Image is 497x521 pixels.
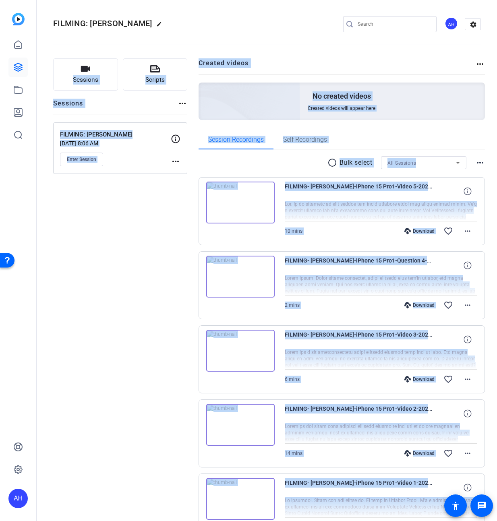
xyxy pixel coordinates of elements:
[465,19,481,31] mat-icon: settings
[283,136,327,143] span: Self Recordings
[285,182,434,201] span: FILMING- [PERSON_NAME]-iPhone 15 Pro1-Video 5-2025-06-19-10-05-58-452-0
[156,21,166,31] mat-icon: edit
[285,330,434,349] span: FILMING- [PERSON_NAME]-iPhone 15 Pro1-Video 3-2025-06-19-09-54-32-602-0
[171,157,180,166] mat-icon: more_horiz
[475,59,485,69] mat-icon: more_horiz
[463,449,472,458] mat-icon: more_horiz
[285,478,434,497] span: FILMING- [PERSON_NAME]-iPhone 15 Pro1-Video 1-2025-06-19-09-23-44-144-0
[443,226,453,236] mat-icon: favorite_border
[400,376,439,382] div: Download
[206,182,275,223] img: thumb-nail
[108,3,300,178] img: Creted videos background
[53,58,118,91] button: Sessions
[285,404,434,423] span: FILMING- [PERSON_NAME]-iPhone 15 Pro1-Video 2-2025-06-19-09-38-20-456-0
[12,13,25,25] img: blue-gradient.svg
[463,226,472,236] mat-icon: more_horiz
[400,302,439,308] div: Download
[443,300,453,310] mat-icon: favorite_border
[358,19,430,29] input: Search
[206,256,275,298] img: thumb-nail
[145,75,165,85] span: Scripts
[285,256,434,275] span: FILMING- [PERSON_NAME]-iPhone 15 Pro1-Question 4-2025-06-19-10-01-31-047-0
[8,489,28,508] div: AH
[285,302,300,308] span: 2 mins
[340,158,373,167] p: Bulk select
[206,478,275,520] img: thumb-nail
[445,17,458,30] div: AH
[445,17,459,31] ngx-avatar: Addie Hackshaw
[285,376,300,382] span: 6 mins
[477,501,487,511] mat-icon: message
[387,160,416,166] span: All Sessions
[327,158,340,167] mat-icon: radio_button_unchecked
[285,451,302,456] span: 14 mins
[206,330,275,372] img: thumb-nail
[463,374,472,384] mat-icon: more_horiz
[443,374,453,384] mat-icon: favorite_border
[400,228,439,234] div: Download
[60,140,171,147] p: [DATE] 8:06 AM
[178,99,187,108] mat-icon: more_horiz
[463,300,472,310] mat-icon: more_horiz
[53,99,83,114] h2: Sessions
[60,153,103,166] button: Enter Session
[208,136,264,143] span: Session Recordings
[475,158,485,167] mat-icon: more_horiz
[73,75,98,85] span: Sessions
[206,404,275,446] img: thumb-nail
[451,501,460,511] mat-icon: accessibility
[285,228,302,234] span: 10 mins
[67,156,96,163] span: Enter Session
[123,58,188,91] button: Scripts
[308,105,375,112] span: Created videos will appear here
[400,450,439,457] div: Download
[199,58,476,74] h2: Created videos
[313,91,371,101] p: No created videos
[60,130,171,139] p: FILMING: [PERSON_NAME]
[443,449,453,458] mat-icon: favorite_border
[53,19,152,28] span: FILMING: [PERSON_NAME]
